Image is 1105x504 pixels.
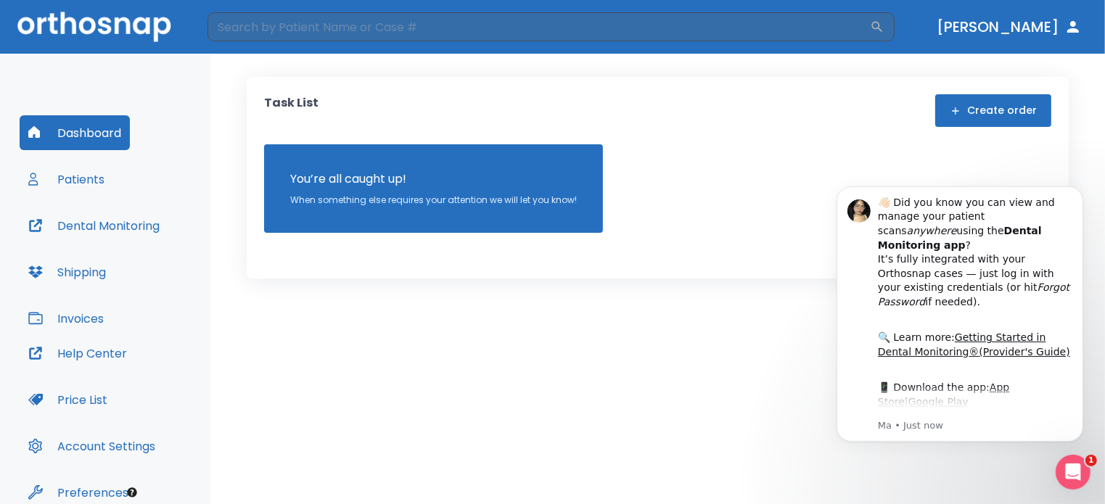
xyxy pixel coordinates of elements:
[1056,455,1090,489] iframe: Intercom live chat
[290,194,577,207] p: When something else requires your attention we will let you know!
[1085,455,1097,466] span: 1
[815,165,1105,465] iframe: Intercom notifications message
[20,115,130,150] button: Dashboard
[20,208,168,243] button: Dental Monitoring
[264,94,319,127] p: Task List
[17,12,171,41] img: Orthosnap
[20,162,113,197] button: Patients
[20,382,116,417] button: Price List
[208,12,870,41] input: Search by Patient Name or Case #
[20,255,115,289] button: Shipping
[126,486,139,499] div: Tooltip anchor
[20,301,112,336] button: Invoices
[935,94,1051,127] button: Create order
[931,14,1088,40] button: [PERSON_NAME]
[290,170,577,188] p: You’re all caught up!
[20,336,136,371] button: Help Center
[20,429,164,463] button: Account Settings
